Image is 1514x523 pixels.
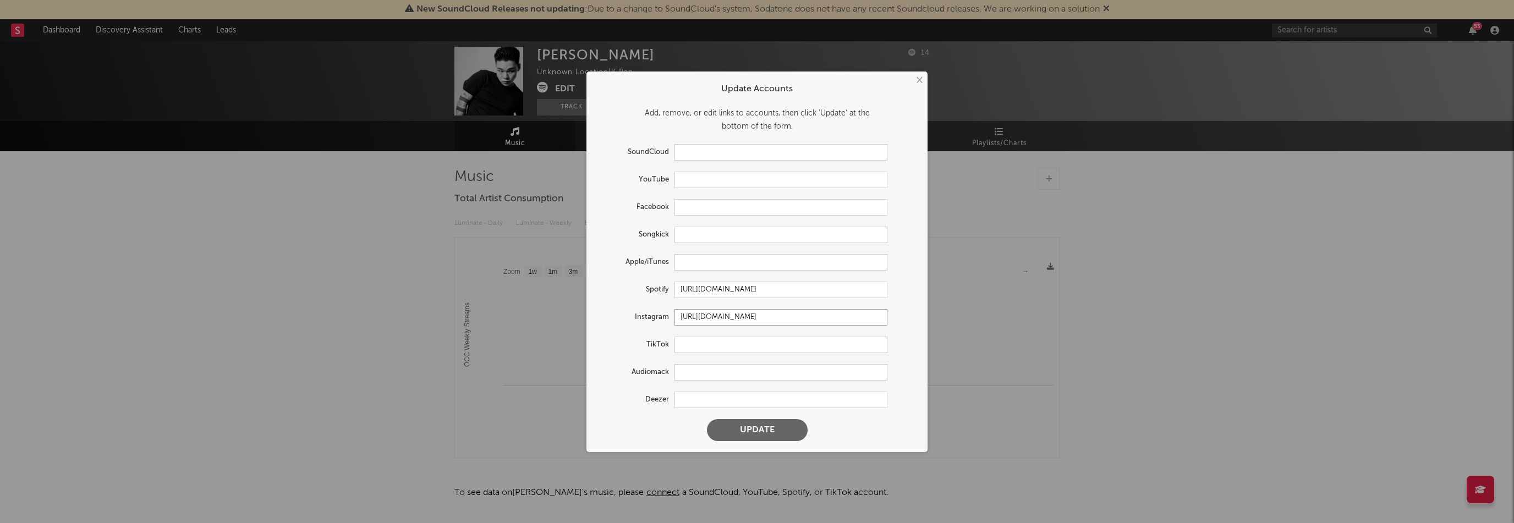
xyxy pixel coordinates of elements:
[597,338,674,351] label: TikTok
[597,173,674,186] label: YouTube
[597,146,674,159] label: SoundCloud
[597,393,674,406] label: Deezer
[597,201,674,214] label: Facebook
[597,283,674,296] label: Spotify
[597,311,674,324] label: Instagram
[597,82,917,96] div: Update Accounts
[913,74,925,86] button: ×
[597,107,917,133] div: Add, remove, or edit links to accounts, then click 'Update' at the bottom of the form.
[597,366,674,379] label: Audiomack
[707,419,808,441] button: Update
[597,256,674,269] label: Apple/iTunes
[597,228,674,241] label: Songkick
